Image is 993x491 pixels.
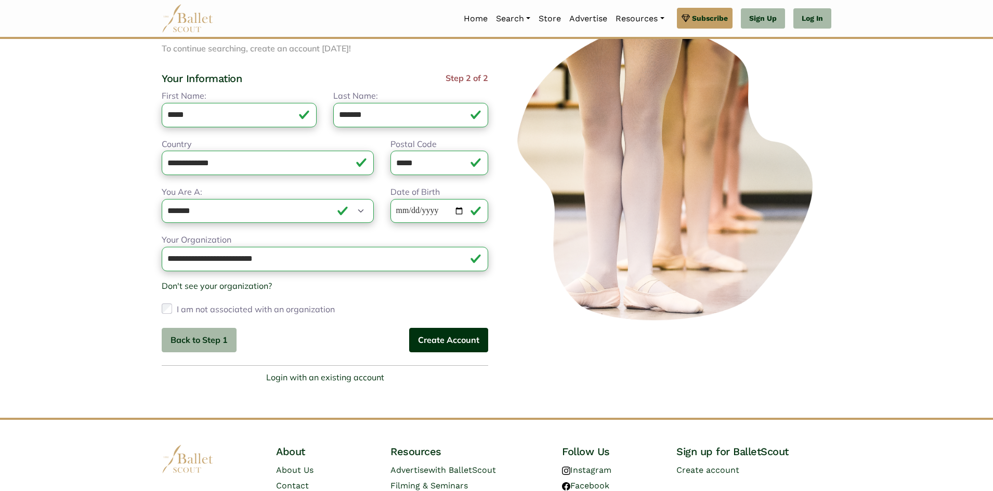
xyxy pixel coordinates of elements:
[676,465,739,475] a: Create account
[565,8,611,30] a: Advertise
[562,465,611,475] a: Instagram
[177,301,335,317] label: I am not associated with an organization
[562,445,660,458] h4: Follow Us
[390,481,468,490] a: Filming & Seminars
[162,89,206,103] label: First Name:
[390,185,440,199] label: Date of Birth
[460,8,492,30] a: Home
[162,233,231,247] label: Your Organization
[534,8,565,30] a: Store
[676,445,831,458] h4: Sign up for BalletScout
[162,445,214,473] img: logo
[276,481,309,490] a: Contact
[562,467,570,475] img: instagram logo
[505,20,831,326] img: ballerinas
[162,43,351,54] span: To continue searching, create an account [DATE]!
[162,72,242,85] h4: Your Information
[741,8,785,29] a: Sign Up
[692,12,728,24] span: Subscribe
[492,8,534,30] a: Search
[390,138,437,151] label: Postal Code
[333,89,378,103] label: Last Name:
[428,465,496,475] span: with BalletScout
[390,465,496,475] a: Advertisewith BalletScout
[276,445,374,458] h4: About
[162,185,202,199] label: You Are A:
[562,482,570,490] img: facebook logo
[162,281,272,291] a: Don't see your organization?
[682,12,690,24] img: gem.svg
[276,465,313,475] a: About Us
[677,8,733,29] a: Subscribe
[266,371,384,384] a: Login with an existing account
[162,328,237,352] button: Back to Step 1
[611,8,668,30] a: Resources
[793,8,831,29] a: Log In
[162,138,192,151] label: Country
[409,328,488,352] button: Create Account
[390,445,545,458] h4: Resources
[446,72,488,89] span: Step 2 of 2
[562,481,609,490] a: Facebook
